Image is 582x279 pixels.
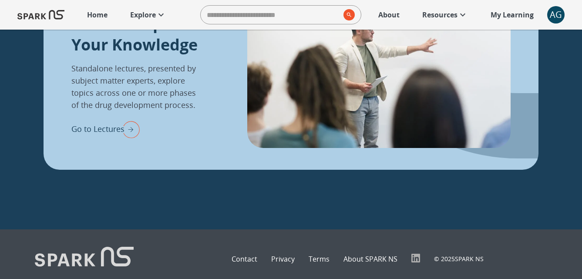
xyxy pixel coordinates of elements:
[378,10,400,20] p: About
[547,6,565,24] div: AG
[547,6,565,24] button: account of current user
[340,6,355,24] button: search
[309,254,330,264] a: Terms
[411,254,420,262] img: LinkedIn
[35,247,134,271] img: Logo of SPARK at Stanford
[126,5,171,24] a: Explore
[71,62,204,111] p: Standalone lectures, presented by subject matter experts, explore topics across one or more phase...
[247,5,511,148] img: lectures_info-nRWO3baA.webp
[71,123,124,135] p: Go to Lectures
[271,254,295,264] a: Privacy
[343,254,397,264] a: About SPARK NS
[130,10,156,20] p: Explore
[17,4,64,25] img: Logo of SPARK at Stanford
[83,5,112,24] a: Home
[118,118,140,141] img: right arrow
[71,118,140,141] div: Go to Lectures
[71,13,204,55] p: Further Expand Your Knowledge
[232,254,257,264] a: Contact
[434,254,484,263] p: © 2025 SPARK NS
[418,5,472,24] a: Resources
[486,5,538,24] a: My Learning
[374,5,404,24] a: About
[87,10,108,20] p: Home
[491,10,534,20] p: My Learning
[422,10,458,20] p: Resources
